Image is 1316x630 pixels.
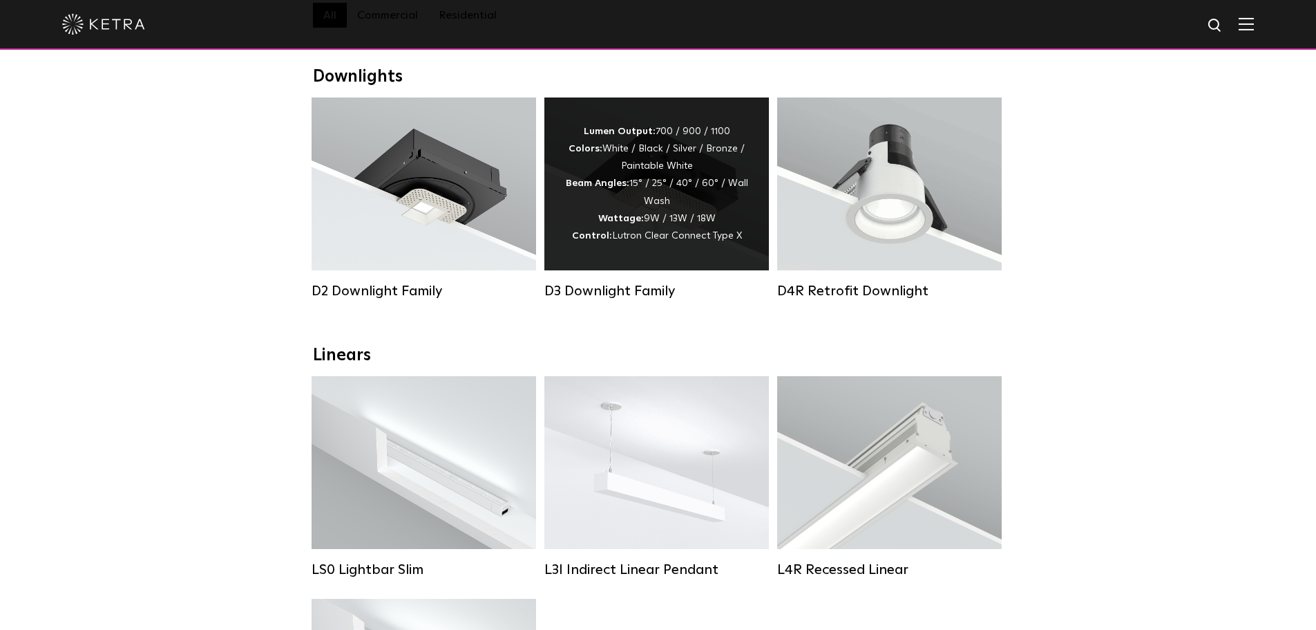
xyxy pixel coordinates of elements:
[312,376,536,578] a: LS0 Lightbar Slim Lumen Output:200 / 350Colors:White / BlackControl:X96 Controller
[569,144,602,154] strong: Colors:
[62,14,145,35] img: ketra-logo-2019-white
[312,283,536,299] div: D2 Downlight Family
[777,98,1002,299] a: D4R Retrofit Downlight Lumen Output:800Colors:White / BlackBeam Angles:15° / 25° / 40° / 60°Watta...
[777,376,1002,578] a: L4R Recessed Linear Lumen Output:400 / 600 / 800 / 1000Colors:White / BlackControl:Lutron Clear C...
[777,562,1002,578] div: L4R Recessed Linear
[544,98,769,299] a: D3 Downlight Family Lumen Output:700 / 900 / 1100Colors:White / Black / Silver / Bronze / Paintab...
[598,214,644,223] strong: Wattage:
[312,98,536,299] a: D2 Downlight Family Lumen Output:1200Colors:White / Black / Gloss Black / Silver / Bronze / Silve...
[544,562,769,578] div: L3I Indirect Linear Pendant
[572,231,612,241] strong: Control:
[612,231,742,241] span: Lutron Clear Connect Type X
[544,283,769,299] div: D3 Downlight Family
[566,178,629,188] strong: Beam Angles:
[1207,17,1224,35] img: search icon
[313,346,1004,366] div: Linears
[313,67,1004,87] div: Downlights
[777,283,1002,299] div: D4R Retrofit Downlight
[584,127,656,136] strong: Lumen Output:
[312,562,536,578] div: LS0 Lightbar Slim
[1239,17,1254,30] img: Hamburger%20Nav.svg
[565,123,748,245] div: 700 / 900 / 1100 White / Black / Silver / Bronze / Paintable White 15° / 25° / 40° / 60° / Wall W...
[544,376,769,578] a: L3I Indirect Linear Pendant Lumen Output:400 / 600 / 800 / 1000Housing Colors:White / BlackContro...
